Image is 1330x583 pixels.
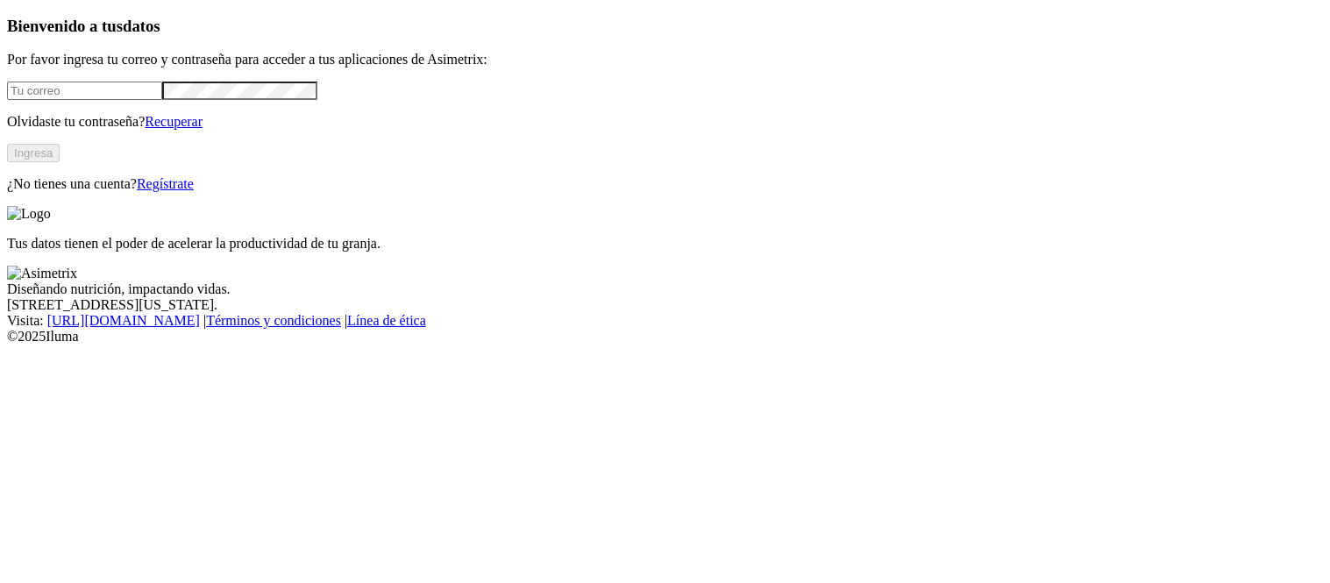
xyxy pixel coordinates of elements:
[7,329,1323,345] div: © 2025 Iluma
[206,313,341,328] a: Términos y condiciones
[7,176,1323,192] p: ¿No tienes una cuenta?
[347,313,426,328] a: Línea de ética
[47,313,200,328] a: [URL][DOMAIN_NAME]
[7,313,1323,329] div: Visita : | |
[123,17,160,35] span: datos
[7,17,1323,36] h3: Bienvenido a tus
[7,206,51,222] img: Logo
[7,114,1323,130] p: Olvidaste tu contraseña?
[7,236,1323,252] p: Tus datos tienen el poder de acelerar la productividad de tu granja.
[7,297,1323,313] div: [STREET_ADDRESS][US_STATE].
[137,176,194,191] a: Regístrate
[7,82,162,100] input: Tu correo
[7,52,1323,68] p: Por favor ingresa tu correo y contraseña para acceder a tus aplicaciones de Asimetrix:
[7,281,1323,297] div: Diseñando nutrición, impactando vidas.
[7,144,60,162] button: Ingresa
[145,114,203,129] a: Recuperar
[7,266,77,281] img: Asimetrix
